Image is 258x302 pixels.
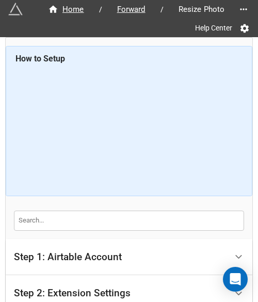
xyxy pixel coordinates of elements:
[6,239,252,276] div: Step 1: Airtable Account
[48,4,84,15] div: Home
[14,252,122,262] div: Step 1: Airtable Account
[160,4,164,15] li: /
[223,267,248,292] div: Open Intercom Messenger
[15,54,65,63] b: How to Setup
[15,69,243,187] iframe: How to Resize Images on Airtable in Bulk!
[106,3,156,15] a: Forward
[172,4,231,15] span: Resize Photo
[111,4,152,15] span: Forward
[8,2,23,17] img: miniextensions-icon.73ae0678.png
[37,3,235,15] nav: breadcrumb
[99,4,102,15] li: /
[188,19,239,37] a: Help Center
[14,288,131,298] div: Step 2: Extension Settings
[37,3,95,15] a: Home
[14,211,244,230] input: Search...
